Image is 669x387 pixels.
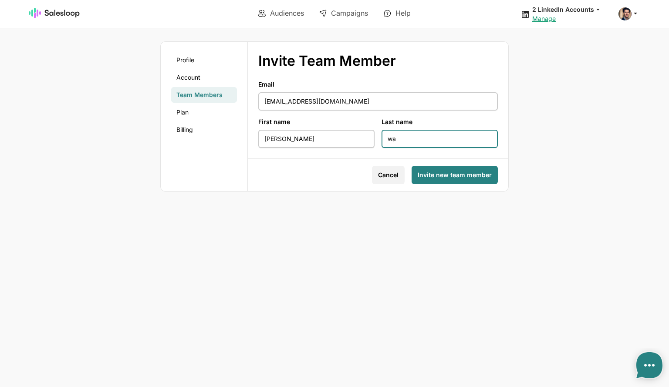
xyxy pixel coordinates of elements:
[252,6,310,20] a: Audiences
[532,15,556,22] a: Manage
[171,87,237,103] a: Team Members
[313,6,374,20] a: Campaigns
[412,166,498,184] button: Invite new team member
[378,6,417,20] a: Help
[258,80,498,89] label: Email
[171,52,237,68] a: Profile
[372,166,405,184] button: Cancel
[258,118,375,126] label: First name
[378,171,399,179] span: Cancel
[532,5,608,13] button: 2 LinkedIn Accounts
[418,171,492,179] span: Invite new team member
[171,70,237,85] a: Account
[171,104,237,120] a: Plan
[171,122,237,138] a: Billing
[258,52,474,70] h1: Invite Team Member
[29,8,80,18] img: Salesloop
[382,118,498,126] label: Last name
